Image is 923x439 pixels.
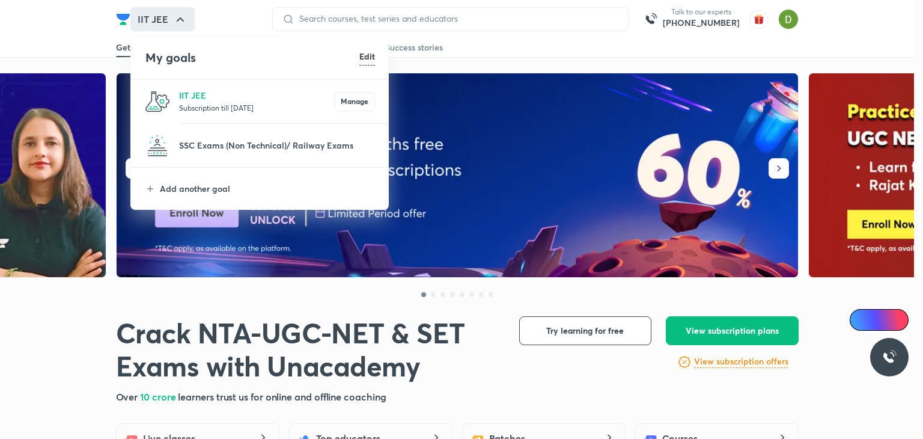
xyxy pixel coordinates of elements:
[145,134,169,158] img: SSC Exams (Non Technical)/ Railway Exams
[145,49,359,67] h4: My goals
[179,89,335,102] p: IIT JEE
[145,90,169,114] img: IIT JEE
[179,102,335,114] p: Subscription till [DATE]
[359,50,375,63] h6: Edit
[179,139,375,152] p: SSC Exams (Non Technical)/ Railway Exams
[160,182,375,195] p: Add another goal
[335,92,375,111] button: Manage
